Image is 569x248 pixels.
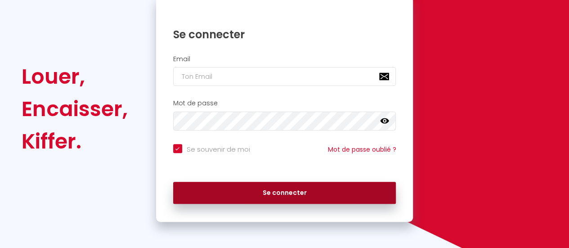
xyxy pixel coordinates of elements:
[22,93,128,125] div: Encaisser,
[173,99,396,107] h2: Mot de passe
[173,55,396,63] h2: Email
[327,145,396,154] a: Mot de passe oublié ?
[22,125,128,158] div: Kiffer.
[173,67,396,86] input: Ton Email
[173,182,396,204] button: Se connecter
[173,27,396,41] h1: Se connecter
[22,60,128,93] div: Louer,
